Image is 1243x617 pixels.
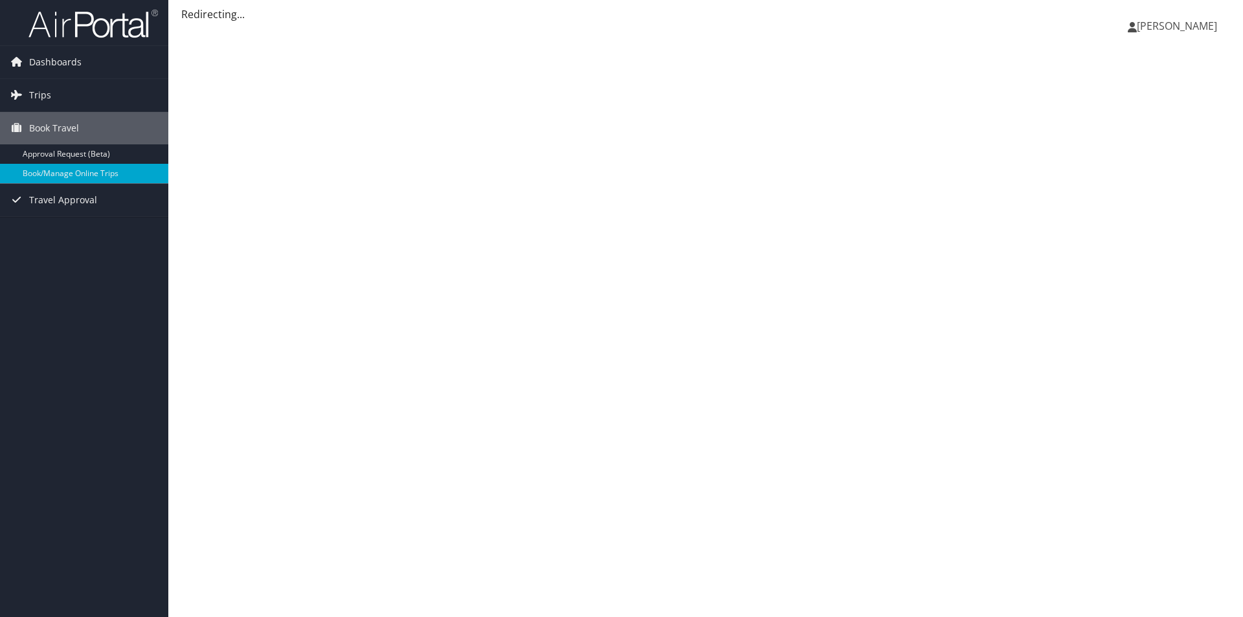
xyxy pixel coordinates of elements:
[28,8,158,39] img: airportal-logo.png
[181,6,1230,22] div: Redirecting...
[1137,19,1217,33] span: [PERSON_NAME]
[1128,6,1230,45] a: [PERSON_NAME]
[29,112,79,144] span: Book Travel
[29,184,97,216] span: Travel Approval
[29,79,51,111] span: Trips
[29,46,82,78] span: Dashboards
